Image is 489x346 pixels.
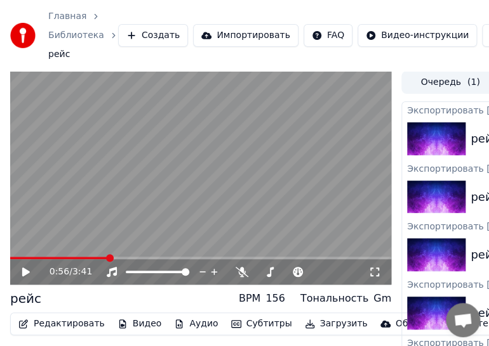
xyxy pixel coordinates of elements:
[446,303,480,337] div: Открытый чат
[193,24,298,47] button: Импортировать
[169,315,223,333] button: Аудио
[50,266,69,278] span: 0:56
[300,291,368,306] div: Тональность
[467,76,480,89] span: ( 1 )
[118,24,188,47] button: Создать
[358,24,477,47] button: Видео-инструкции
[48,48,70,61] span: рейс
[13,315,110,333] button: Редактировать
[10,290,41,307] div: рейс
[48,10,86,23] a: Главная
[48,29,104,42] a: Библиотека
[48,10,118,61] nav: breadcrumb
[373,291,391,306] div: Gm
[265,291,285,306] div: 156
[112,315,167,333] button: Видео
[226,315,297,333] button: Субтитры
[239,291,260,306] div: BPM
[304,24,352,47] button: FAQ
[300,315,373,333] button: Загрузить
[50,266,80,278] div: /
[72,266,92,278] span: 3:41
[10,23,36,48] img: youka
